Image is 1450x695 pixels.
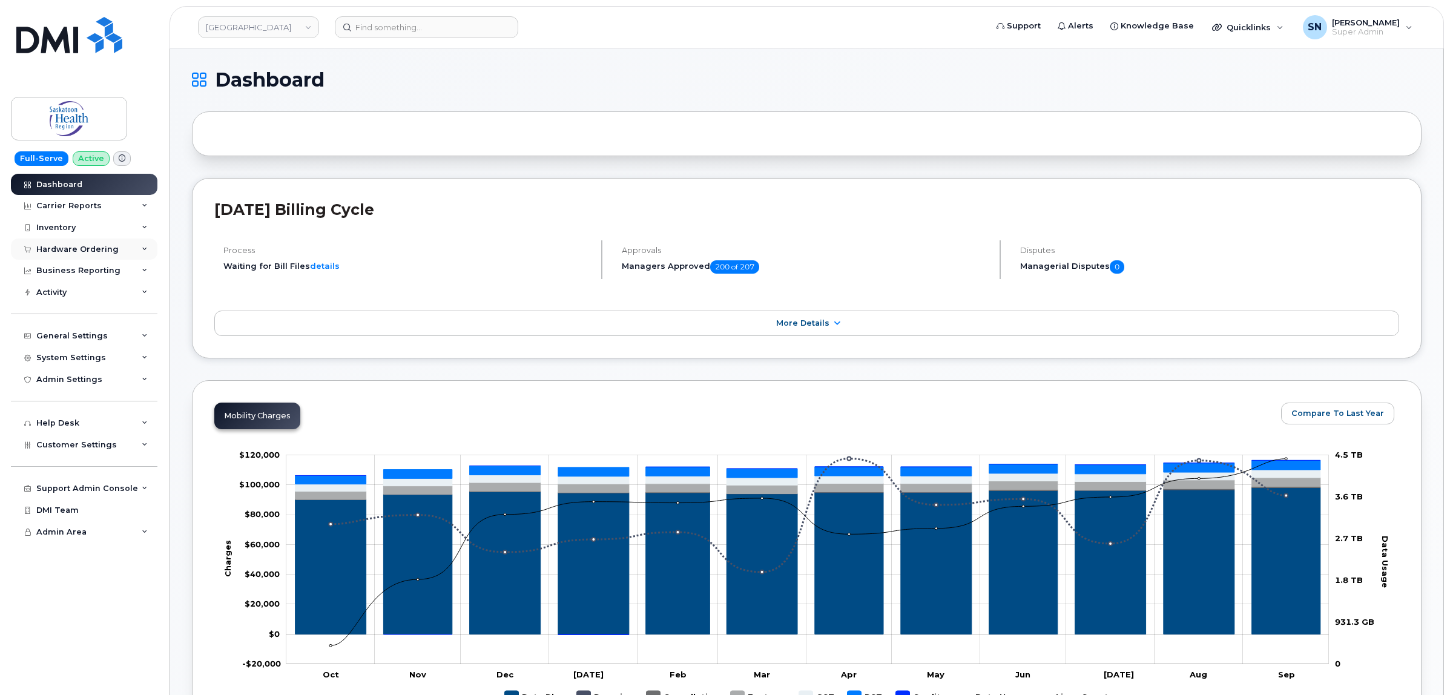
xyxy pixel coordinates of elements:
[410,669,427,679] tspan: Nov
[1278,669,1295,679] tspan: Sep
[622,260,989,274] h5: Managers Approved
[710,260,759,274] span: 200 of 207
[1190,669,1208,679] tspan: Aug
[245,539,280,548] g: $0
[239,449,280,459] g: $0
[1110,260,1124,274] span: 0
[670,669,687,679] tspan: Feb
[223,246,591,255] h4: Process
[776,318,829,328] span: More Details
[754,669,771,679] tspan: Mar
[574,669,604,679] tspan: [DATE]
[1335,533,1363,542] tspan: 2.7 TB
[239,479,280,489] tspan: $100,000
[245,509,280,519] tspan: $80,000
[928,669,945,679] tspan: May
[242,658,281,668] g: $0
[245,539,280,548] tspan: $60,000
[214,200,1399,219] h2: [DATE] Billing Cycle
[295,478,1320,499] g: Features
[497,669,515,679] tspan: Dec
[1015,669,1030,679] tspan: Jun
[245,569,280,579] g: $0
[239,479,280,489] g: $0
[1291,407,1384,419] span: Compare To Last Year
[622,246,989,255] h4: Approvals
[245,599,280,608] g: $0
[1397,642,1441,686] iframe: Messenger Launcher
[1020,246,1399,255] h4: Disputes
[295,470,1320,492] g: GST
[323,669,340,679] tspan: Oct
[1281,403,1394,424] button: Compare To Last Year
[245,599,280,608] tspan: $20,000
[840,669,857,679] tspan: Apr
[223,540,232,577] tspan: Charges
[239,449,280,459] tspan: $120,000
[295,460,1320,484] g: PST
[269,628,280,638] tspan: $0
[1381,535,1391,587] tspan: Data Usage
[1335,491,1363,501] tspan: 3.6 TB
[1335,449,1363,459] tspan: 4.5 TB
[1335,575,1363,584] tspan: 1.8 TB
[1335,658,1340,668] tspan: 0
[310,261,340,271] a: details
[295,487,1320,634] g: Rate Plan
[1020,260,1399,274] h5: Managerial Disputes
[242,658,281,668] tspan: -$20,000
[223,260,591,272] li: Waiting for Bill Files
[1104,669,1135,679] tspan: [DATE]
[245,509,280,519] g: $0
[215,71,325,89] span: Dashboard
[245,569,280,579] tspan: $40,000
[1335,616,1374,626] tspan: 931.3 GB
